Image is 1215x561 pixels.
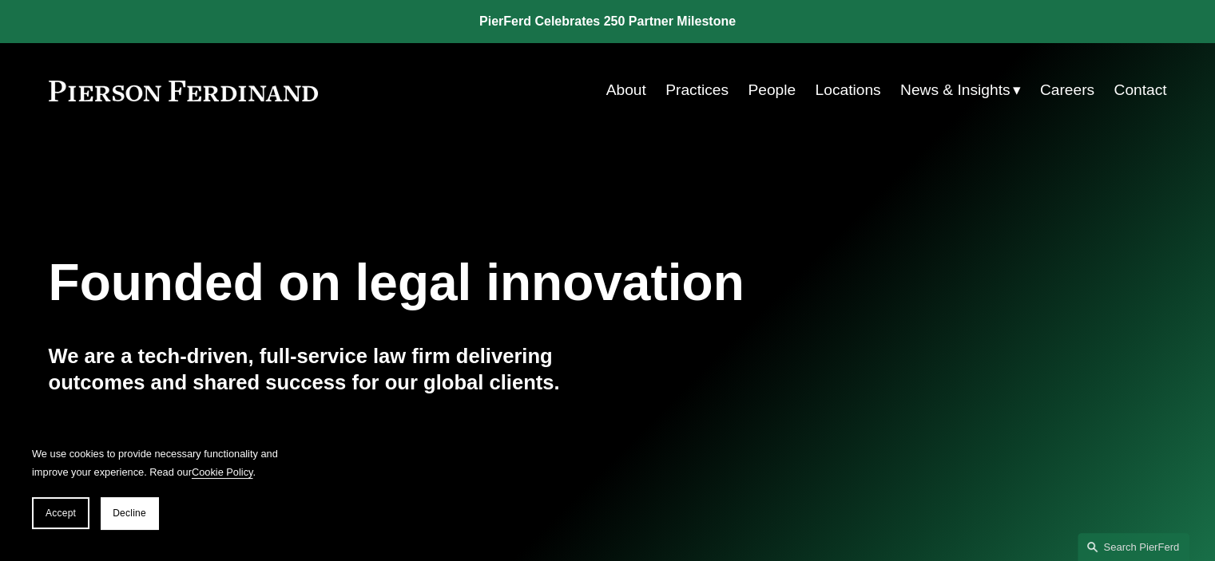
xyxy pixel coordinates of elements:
[1114,75,1166,105] a: Contact
[32,497,89,529] button: Accept
[1040,75,1094,105] a: Careers
[113,508,146,519] span: Decline
[49,254,981,312] h1: Founded on legal innovation
[16,429,304,545] section: Cookie banner
[900,75,1021,105] a: folder dropdown
[1078,533,1189,561] a: Search this site
[49,343,608,395] h4: We are a tech-driven, full-service law firm delivering outcomes and shared success for our global...
[192,466,253,478] a: Cookie Policy
[101,497,158,529] button: Decline
[46,508,76,519] span: Accept
[32,444,288,481] p: We use cookies to provide necessary functionality and improve your experience. Read our .
[900,77,1011,105] span: News & Insights
[665,75,729,105] a: Practices
[748,75,796,105] a: People
[606,75,646,105] a: About
[815,75,880,105] a: Locations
